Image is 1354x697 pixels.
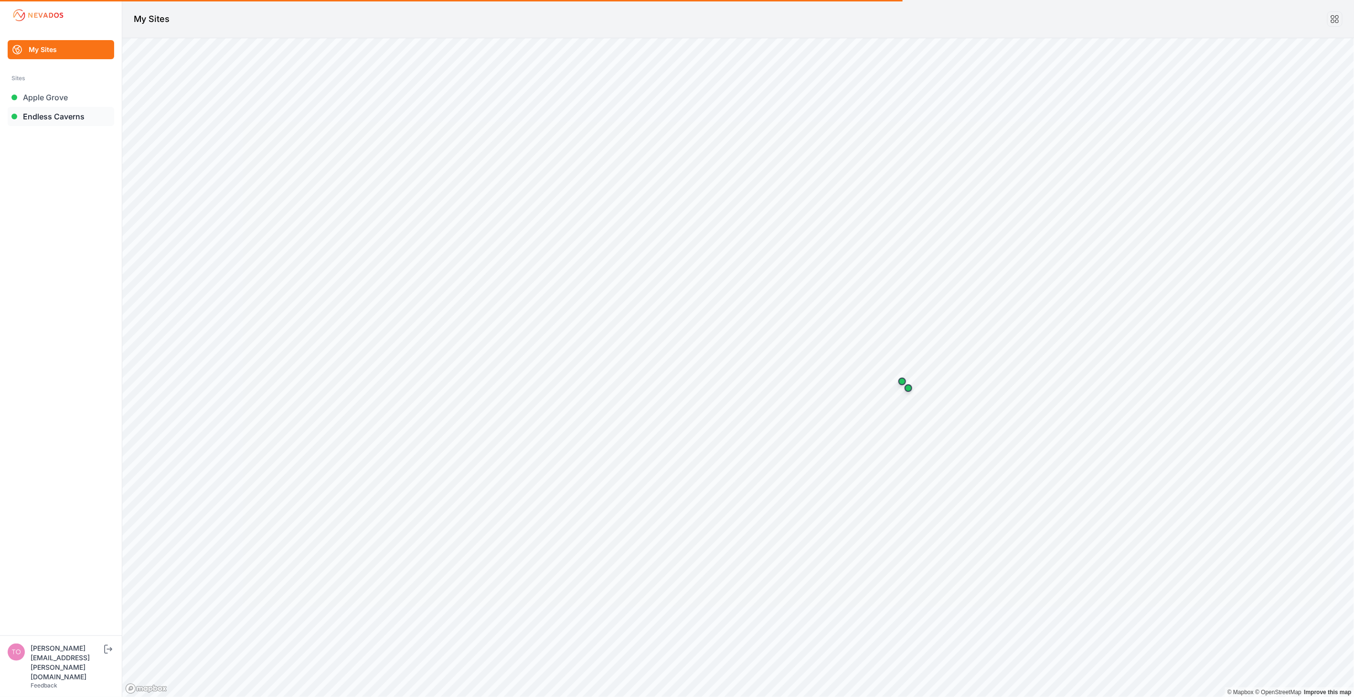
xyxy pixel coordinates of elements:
div: Sites [11,73,110,84]
a: Map feedback [1304,689,1352,696]
a: Feedback [31,682,57,689]
img: Nevados [11,8,65,23]
a: Mapbox logo [125,683,167,694]
img: tomasz.barcz@energix-group.com [8,644,25,661]
div: [PERSON_NAME][EMAIL_ADDRESS][PERSON_NAME][DOMAIN_NAME] [31,644,102,682]
a: Mapbox [1227,689,1254,696]
a: My Sites [8,40,114,59]
a: OpenStreetMap [1255,689,1301,696]
div: Map marker [893,372,912,391]
a: Apple Grove [8,88,114,107]
a: Endless Caverns [8,107,114,126]
h1: My Sites [134,12,170,26]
